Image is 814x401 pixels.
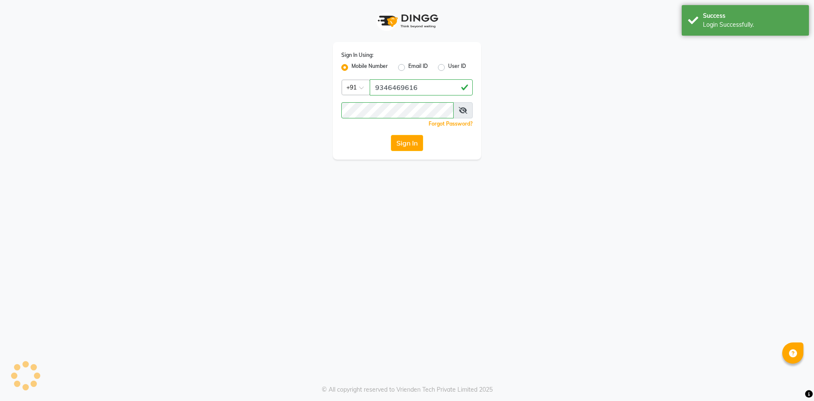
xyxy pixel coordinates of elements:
label: Email ID [408,62,428,73]
label: User ID [448,62,466,73]
label: Mobile Number [351,62,388,73]
input: Username [370,79,473,95]
div: Success [703,11,803,20]
label: Sign In Using: [341,51,374,59]
img: logo1.svg [373,8,441,34]
input: Username [341,102,454,118]
button: Sign In [391,135,423,151]
div: Login Successfully. [703,20,803,29]
a: Forgot Password? [429,121,473,127]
